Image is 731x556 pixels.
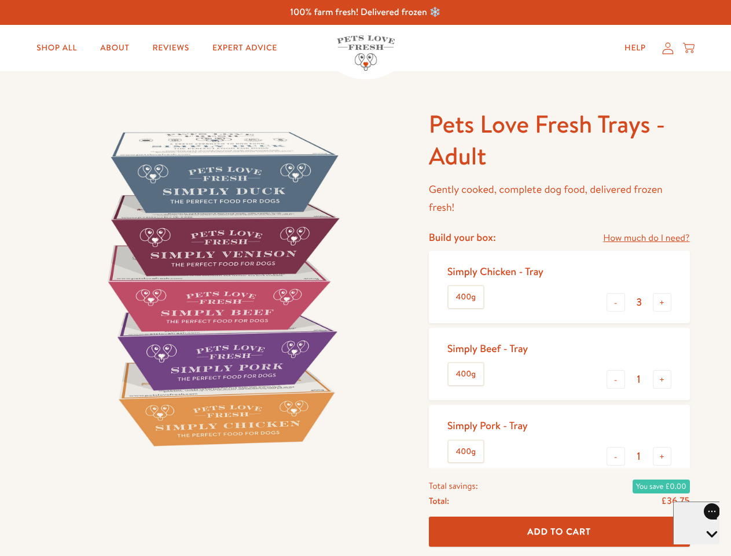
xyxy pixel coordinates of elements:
[429,493,449,509] span: Total:
[447,265,543,278] div: Simply Chicken - Tray
[603,231,689,246] a: How much do I need?
[449,441,483,463] label: 400g
[653,370,671,389] button: +
[615,36,655,60] a: Help
[653,293,671,312] button: +
[429,108,690,171] h1: Pets Love Fresh Trays - Adult
[203,36,286,60] a: Expert Advice
[607,293,625,312] button: -
[633,480,690,493] span: You save £0.00
[447,419,528,432] div: Simply Pork - Tray
[447,342,528,355] div: Simply Beef - Tray
[429,517,690,547] button: Add To Cart
[337,35,395,71] img: Pets Love Fresh
[449,363,483,385] label: 400g
[42,108,401,468] img: Pets Love Fresh Trays - Adult
[143,36,198,60] a: Reviews
[607,370,625,389] button: -
[673,502,719,544] iframe: Gorgias live chat messenger
[527,525,591,537] span: Add To Cart
[607,447,625,466] button: -
[27,36,86,60] a: Shop All
[429,181,690,216] p: Gently cooked, complete dog food, delivered frozen fresh!
[661,495,689,507] span: £36.75
[429,478,478,493] span: Total savings:
[91,36,138,60] a: About
[653,447,671,466] button: +
[449,286,483,308] label: 400g
[429,231,496,244] h4: Build your box:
